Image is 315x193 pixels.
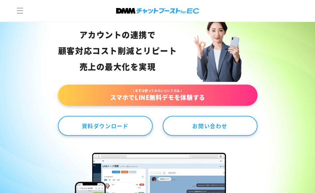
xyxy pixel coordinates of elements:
[58,85,257,106] a: \ まずは使ってみたいという方は /スマホでLINE無料デモを体験する
[65,89,251,93] span: \ まずは使ってみたいという方は /
[13,3,27,18] summary: メニュー
[58,116,153,136] a: 資料ダウンロード
[116,8,199,14] img: 株式会社DMM Boost
[58,27,178,75] div: アカウントの連携で 顧客対応コスト削減と リピート売上の 最大化を実現
[163,116,257,136] a: お問い合わせ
